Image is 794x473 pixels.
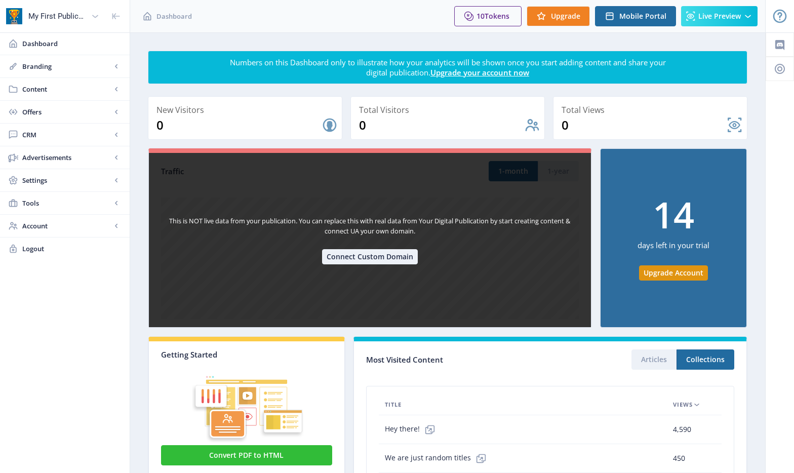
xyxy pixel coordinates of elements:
div: 14 [653,196,694,232]
a: Upgrade your account now [430,67,529,77]
div: 0 [156,117,322,133]
div: This is NOT live data from your publication. You can replace this with real data from Your Digita... [161,216,579,249]
span: Live Preview [698,12,741,20]
button: 10Tokens [454,6,522,26]
span: Dashboard [22,38,122,49]
span: Tokens [485,11,509,21]
button: Connect Custom Domain [322,249,418,264]
span: Settings [22,175,111,185]
button: Upgrade Account [639,265,708,281]
div: days left in your trial [638,232,709,265]
div: 0 [562,117,727,133]
div: Getting Started [161,349,332,360]
button: Mobile Portal [595,6,676,26]
div: 0 [359,117,524,133]
span: Tools [22,198,111,208]
span: Title [385,399,402,411]
span: 450 [673,452,685,464]
span: Offers [22,107,111,117]
div: Most Visited Content [366,352,550,368]
div: Numbers on this Dashboard only to illustrate how your analytics will be shown once you start addi... [229,57,666,77]
span: Logout [22,244,122,254]
span: Branding [22,61,111,71]
span: CRM [22,130,111,140]
img: app-icon.png [6,8,22,24]
span: Mobile Portal [619,12,666,20]
span: Advertisements [22,152,111,163]
span: Upgrade [551,12,580,20]
span: We are just random titles [385,448,491,468]
div: My First Publication [28,5,87,27]
button: Live Preview [681,6,758,26]
span: Views [673,399,693,411]
button: Articles [631,349,677,370]
button: Collections [677,349,734,370]
span: Account [22,221,111,231]
div: Total Views [562,103,743,117]
div: New Visitors [156,103,338,117]
span: Content [22,84,111,94]
span: Hey there! [385,419,440,440]
div: Total Visitors [359,103,540,117]
span: 4,590 [673,423,691,436]
button: Convert PDF to HTML [161,445,332,465]
span: Dashboard [156,11,192,21]
button: Upgrade [527,6,590,26]
img: graphic [161,360,332,443]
